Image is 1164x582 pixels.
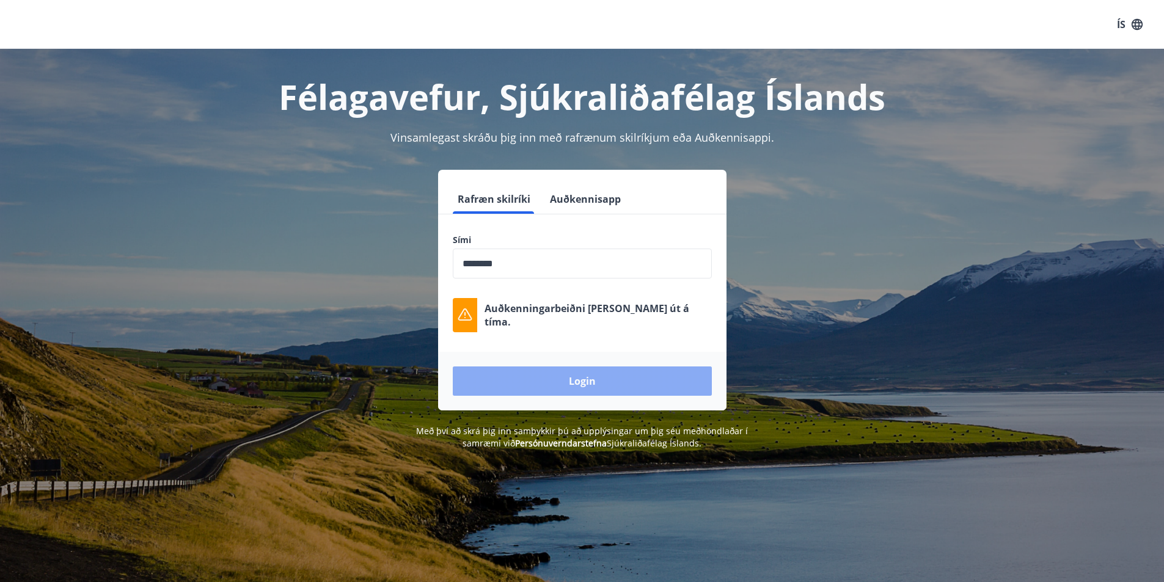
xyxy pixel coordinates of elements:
button: Rafræn skilríki [453,184,535,214]
a: Persónuverndarstefna [515,437,607,449]
p: Auðkenningarbeiðni [PERSON_NAME] út á tíma. [485,302,712,329]
button: ÍS [1110,13,1149,35]
button: Login [453,366,712,396]
label: Sími [453,234,712,246]
button: Auðkennisapp [545,184,626,214]
h1: Félagavefur, Sjúkraliðafélag Íslands [157,73,1008,120]
span: Vinsamlegast skráðu þig inn með rafrænum skilríkjum eða Auðkennisappi. [390,130,774,145]
span: Með því að skrá þig inn samþykkir þú að upplýsingar um þig séu meðhöndlaðar í samræmi við Sjúkral... [416,425,748,449]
